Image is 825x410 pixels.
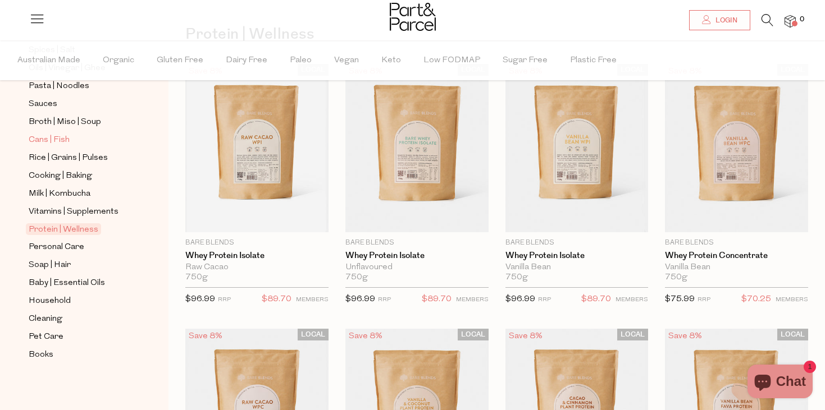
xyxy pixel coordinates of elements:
span: Broth | Miso | Soup [29,116,101,129]
small: MEMBERS [776,297,808,303]
span: Low FODMAP [423,41,480,80]
a: Baby | Essential Oils [29,276,131,290]
p: Bare Blends [665,238,808,248]
span: Pet Care [29,330,63,344]
span: Cans | Fish [29,133,70,147]
span: 0 [797,15,807,25]
span: Protein | Wellness [26,223,101,235]
a: Pasta | Noodles [29,79,131,93]
span: 750g [505,273,528,283]
span: $75.99 [665,295,695,303]
span: Vegan [334,41,359,80]
img: Part&Parcel [390,3,436,31]
a: Books [29,348,131,362]
div: Save 8% [345,329,386,344]
a: Rice | Grains | Pulses [29,151,131,165]
small: RRP [698,297,710,303]
span: Cleaning [29,312,62,326]
a: Pet Care [29,330,131,344]
span: Pasta | Noodles [29,80,89,93]
p: Bare Blends [185,238,329,248]
span: Baby | Essential Oils [29,277,105,290]
span: Plastic Free [570,41,617,80]
a: Soap | Hair [29,258,131,272]
inbox-online-store-chat: Shopify online store chat [744,365,816,401]
div: Save 8% [665,329,705,344]
div: Save 8% [505,329,546,344]
div: Unflavoured [345,262,489,273]
a: Login [689,10,750,30]
span: LOCAL [458,329,489,340]
img: Whey Protein Isolate [345,64,489,233]
a: Milk | Kombucha [29,187,131,201]
span: $89.70 [581,292,611,307]
span: Books [29,348,53,362]
span: LOCAL [298,329,329,340]
span: Cooking | Baking [29,169,92,183]
div: Raw Cacao [185,262,329,273]
a: Protein | Wellness [29,223,131,236]
span: $96.99 [505,295,535,303]
span: 750g [345,273,368,283]
a: Personal Care [29,240,131,254]
a: Household [29,294,131,308]
a: Whey Protein Isolate [345,251,489,261]
small: RRP [218,297,231,303]
span: Rice | Grains | Pulses [29,151,108,165]
span: $89.70 [422,292,452,307]
span: Gluten Free [157,41,203,80]
div: Vanilla Bean [665,262,808,273]
a: Cans | Fish [29,133,131,147]
a: 0 [785,15,796,27]
span: Australian Made [17,41,80,80]
span: Dairy Free [226,41,267,80]
span: $96.99 [185,295,215,303]
img: Whey Protein Isolate [505,64,649,233]
small: MEMBERS [456,297,489,303]
span: Vitamins | Supplements [29,205,118,219]
span: $70.25 [741,292,771,307]
span: 750g [665,273,687,283]
p: Bare Blends [505,238,649,248]
span: Login [713,16,737,25]
small: RRP [538,297,551,303]
div: Vanilla Bean [505,262,649,273]
span: Personal Care [29,241,84,254]
p: Bare Blends [345,238,489,248]
small: MEMBERS [616,297,648,303]
img: Whey Protein Concentrate [665,64,808,233]
span: Organic [103,41,134,80]
span: LOCAL [617,329,648,340]
span: Paleo [290,41,312,80]
span: Keto [381,41,401,80]
span: $96.99 [345,295,375,303]
a: Cleaning [29,312,131,326]
span: 750g [185,273,208,283]
span: $89.70 [262,292,291,307]
span: Milk | Kombucha [29,187,90,201]
span: Sugar Free [503,41,548,80]
small: RRP [378,297,391,303]
a: Vitamins | Supplements [29,205,131,219]
span: Soap | Hair [29,259,71,272]
div: Save 8% [185,329,226,344]
span: Household [29,294,71,308]
span: LOCAL [777,329,808,340]
a: Broth | Miso | Soup [29,115,131,129]
a: Whey Protein Isolate [505,251,649,261]
span: Sauces [29,98,57,111]
small: MEMBERS [296,297,329,303]
img: Whey Protein Isolate [185,64,329,233]
a: Whey Protein Concentrate [665,251,808,261]
a: Whey Protein Isolate [185,251,329,261]
a: Sauces [29,97,131,111]
a: Cooking | Baking [29,169,131,183]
